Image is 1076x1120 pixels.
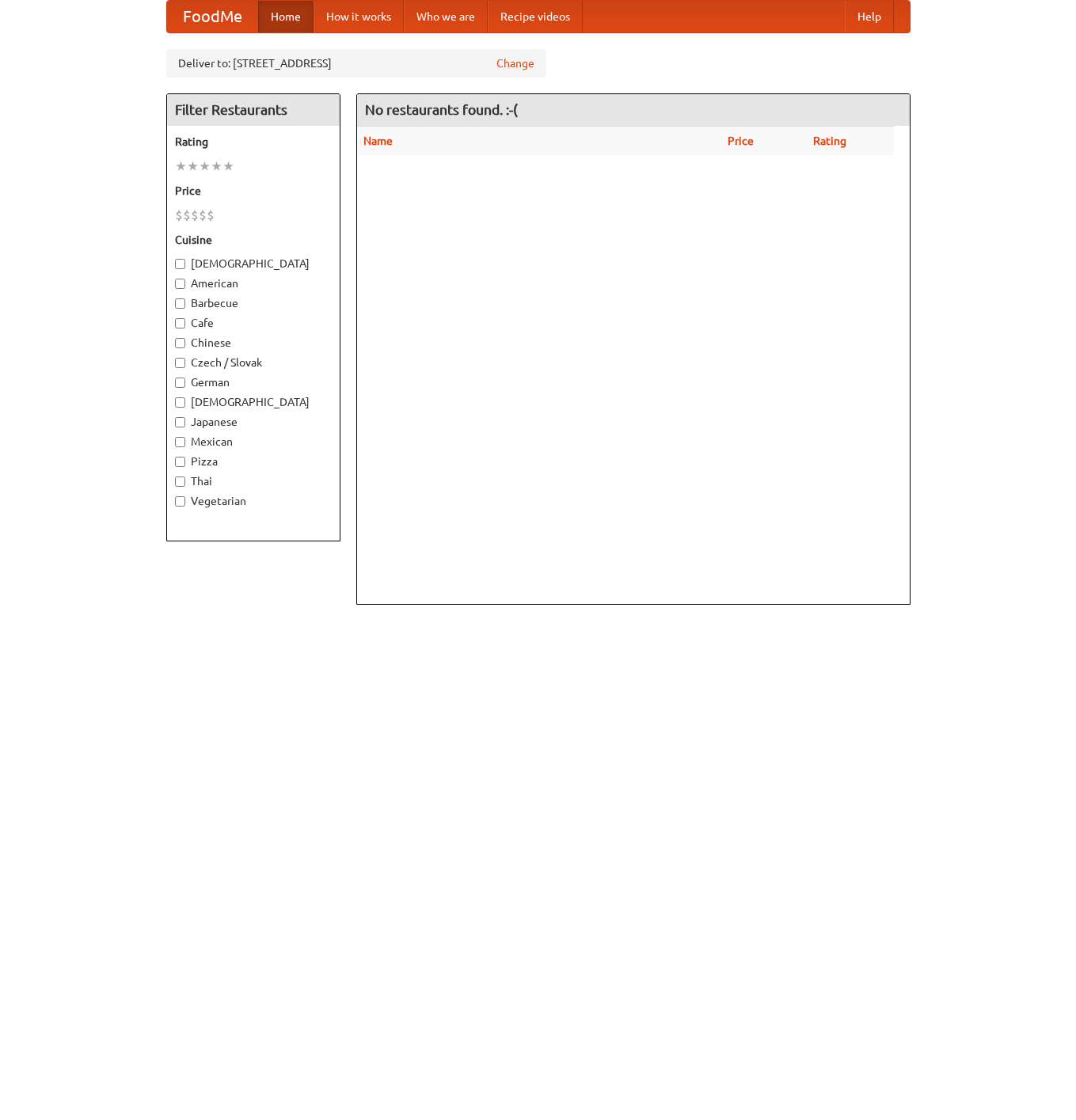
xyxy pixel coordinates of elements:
[845,1,894,32] a: Help
[175,183,332,199] h5: Price
[175,134,332,150] h5: Rating
[175,355,332,370] label: Czech / Slovak
[175,496,185,507] input: Vegetarian
[211,158,222,175] li: ★
[488,1,583,32] a: Recipe videos
[175,417,185,427] input: Japanese
[175,315,332,331] label: Cafe
[175,318,185,328] input: Cafe
[191,207,199,224] li: $
[175,232,332,248] h5: Cuisine
[175,259,185,269] input: [DEMOGRAPHIC_DATA]
[175,378,185,388] input: German
[166,49,546,78] div: Deliver to: [STREET_ADDRESS]
[199,207,207,224] li: $
[175,454,332,469] label: Pizza
[199,158,211,175] li: ★
[175,256,332,271] label: [DEMOGRAPHIC_DATA]
[175,338,185,348] input: Chinese
[175,158,187,175] li: ★
[175,275,332,291] label: American
[167,94,340,126] h4: Filter Restaurants
[175,476,185,487] input: Thai
[175,394,332,410] label: [DEMOGRAPHIC_DATA]
[175,473,332,489] label: Thai
[404,1,488,32] a: Who we are
[175,374,332,390] label: German
[175,335,332,351] label: Chinese
[207,207,215,224] li: $
[813,135,846,147] a: Rating
[175,358,185,368] input: Czech / Slovak
[167,1,258,32] a: FoodMe
[175,457,185,467] input: Pizza
[175,279,185,289] input: American
[187,158,199,175] li: ★
[183,207,191,224] li: $
[175,298,185,309] input: Barbecue
[175,493,332,509] label: Vegetarian
[728,135,754,147] a: Price
[175,397,185,408] input: [DEMOGRAPHIC_DATA]
[258,1,314,32] a: Home
[363,135,393,147] a: Name
[175,437,185,447] input: Mexican
[175,295,332,311] label: Barbecue
[175,207,183,224] li: $
[496,55,534,71] a: Change
[222,158,234,175] li: ★
[365,102,518,117] ng-pluralize: No restaurants found. :-(
[175,414,332,430] label: Japanese
[314,1,404,32] a: How it works
[175,434,332,450] label: Mexican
